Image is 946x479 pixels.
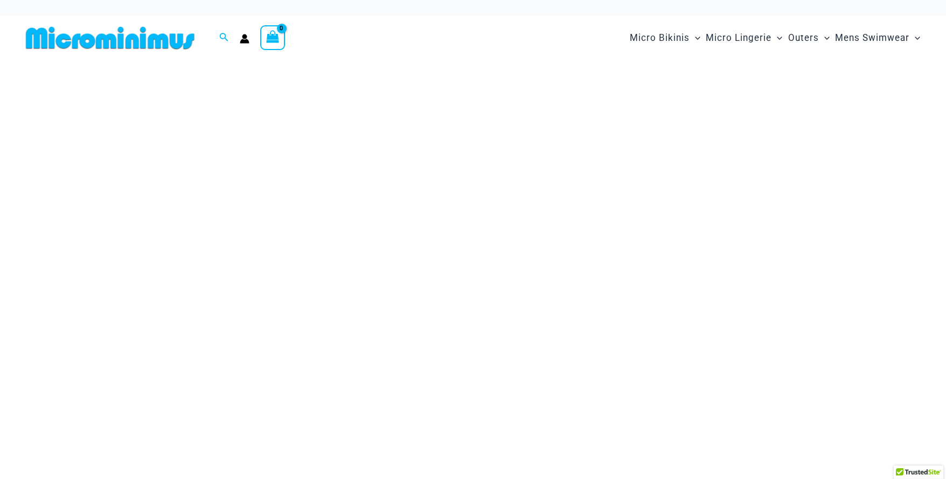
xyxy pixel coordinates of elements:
span: Menu Toggle [909,24,920,52]
span: Menu Toggle [819,24,830,52]
nav: Site Navigation [625,20,924,56]
span: Micro Lingerie [706,24,771,52]
span: Micro Bikinis [630,24,690,52]
span: Menu Toggle [771,24,782,52]
a: Mens SwimwearMenu ToggleMenu Toggle [832,22,923,54]
a: Search icon link [219,31,229,45]
a: OutersMenu ToggleMenu Toggle [785,22,832,54]
a: View Shopping Cart, empty [260,25,285,50]
a: Micro BikinisMenu ToggleMenu Toggle [627,22,703,54]
span: Mens Swimwear [835,24,909,52]
span: Outers [788,24,819,52]
img: MM SHOP LOGO FLAT [22,26,199,50]
a: Micro LingerieMenu ToggleMenu Toggle [703,22,785,54]
a: Account icon link [240,34,249,44]
span: Menu Toggle [690,24,700,52]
